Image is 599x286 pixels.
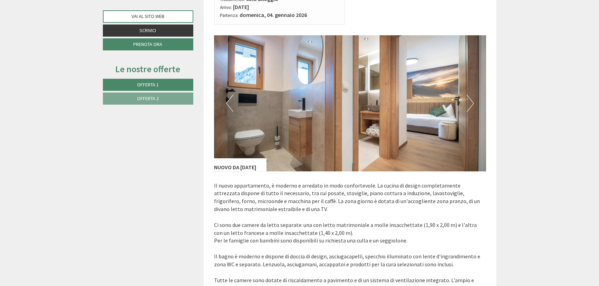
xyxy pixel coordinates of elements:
[467,95,474,112] button: Next
[103,25,193,37] a: Scrivici
[103,63,193,75] div: Le nostre offerte
[226,95,233,112] button: Previous
[103,10,193,23] a: Vai al sito web
[220,12,239,18] small: Partenza:
[137,82,159,88] span: Offerta 1
[214,35,486,171] img: image
[214,158,267,171] div: NUOVO DA [DATE]
[137,95,159,102] span: Offerta 2
[233,3,249,10] b: [DATE]
[103,38,193,50] a: Prenota ora
[240,11,307,18] b: domenica, 04. gennaio 2026
[220,4,232,10] small: Arrivo:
